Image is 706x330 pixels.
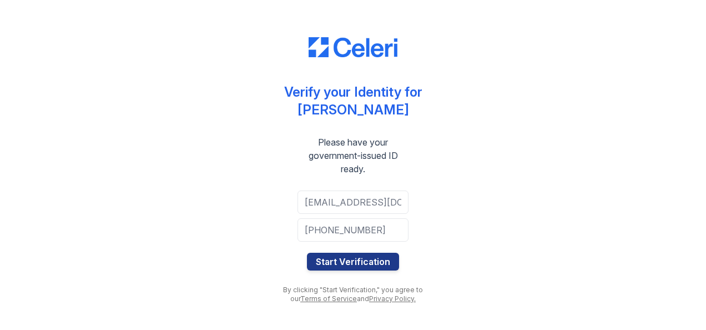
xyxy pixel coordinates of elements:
a: Terms of Service [300,294,357,303]
div: Please have your government-issued ID ready. [275,136,431,176]
a: Privacy Policy. [369,294,416,303]
input: Phone [297,218,409,242]
div: Verify your Identity for [PERSON_NAME] [284,83,422,119]
input: Email [297,191,409,214]
img: CE_Logo_Blue-a8612792a0a2168367f1c8372b55b34899dd931a85d93a1a3d3e32e68fde9ad4.png [309,37,397,57]
button: Start Verification [307,253,399,271]
div: By clicking "Start Verification," you agree to our and [275,286,431,303]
